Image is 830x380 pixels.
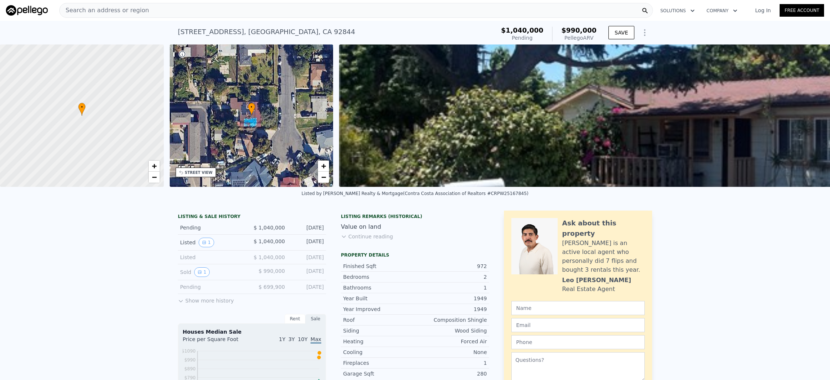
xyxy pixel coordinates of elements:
[185,170,213,175] div: STREET VIEW
[302,191,529,196] div: Listed by [PERSON_NAME] Realty & Mortgage (Contra Costa Association of Realtors #CRPW25167845)
[562,218,645,239] div: Ask about this property
[318,161,329,172] a: Zoom in
[637,25,652,40] button: Show Options
[562,239,645,274] div: [PERSON_NAME] is an active local agent who personally did 7 flips and bought 3 rentals this year.
[608,26,634,39] button: SAVE
[561,26,597,34] span: $990,000
[746,7,780,14] a: Log In
[178,294,234,304] button: Show more history
[343,348,415,356] div: Cooling
[78,104,86,110] span: •
[60,6,149,15] span: Search an address or region
[343,327,415,334] div: Siding
[780,4,824,17] a: Free Account
[511,335,645,349] input: Phone
[341,222,489,231] div: Value on land
[253,254,285,260] span: $ 1,040,000
[654,4,701,17] button: Solutions
[511,301,645,315] input: Name
[343,338,415,345] div: Heating
[248,103,255,116] div: •
[321,161,326,171] span: +
[341,233,393,240] button: Continue reading
[343,273,415,281] div: Bedrooms
[415,262,487,270] div: 972
[291,238,324,247] div: [DATE]
[415,348,487,356] div: None
[253,238,285,244] span: $ 1,040,000
[341,252,489,258] div: Property details
[343,305,415,313] div: Year Improved
[415,273,487,281] div: 2
[511,318,645,332] input: Email
[343,359,415,367] div: Fireplaces
[415,359,487,367] div: 1
[184,357,196,363] tspan: $990
[305,314,326,324] div: Sale
[501,34,543,42] div: Pending
[149,172,160,183] a: Zoom out
[343,295,415,302] div: Year Built
[248,104,255,110] span: •
[343,262,415,270] div: Finished Sqft
[279,336,285,342] span: 1Y
[259,268,285,274] span: $ 990,000
[180,254,246,261] div: Listed
[180,238,246,247] div: Listed
[415,338,487,345] div: Forced Air
[183,336,252,347] div: Price per Square Foot
[341,214,489,219] div: Listing Remarks (Historical)
[343,316,415,324] div: Roof
[562,276,631,285] div: Leo [PERSON_NAME]
[199,238,214,247] button: View historical data
[178,214,326,221] div: LISTING & SALE HISTORY
[311,336,321,344] span: Max
[291,267,324,277] div: [DATE]
[318,172,329,183] a: Zoom out
[288,336,295,342] span: 3Y
[253,225,285,231] span: $ 1,040,000
[6,5,48,16] img: Pellego
[291,283,324,291] div: [DATE]
[78,103,86,116] div: •
[180,224,246,231] div: Pending
[285,314,305,324] div: Rent
[182,348,196,354] tspan: $1090
[562,285,615,294] div: Real Estate Agent
[298,336,308,342] span: 10Y
[415,327,487,334] div: Wood Siding
[152,161,156,171] span: +
[415,284,487,291] div: 1
[183,328,321,336] div: Houses Median Sale
[415,316,487,324] div: Composition Shingle
[415,305,487,313] div: 1949
[259,284,285,290] span: $ 699,900
[149,161,160,172] a: Zoom in
[291,224,324,231] div: [DATE]
[178,27,355,37] div: [STREET_ADDRESS] , [GEOGRAPHIC_DATA] , CA 92844
[291,254,324,261] div: [DATE]
[343,370,415,377] div: Garage Sqft
[343,284,415,291] div: Bathrooms
[180,267,246,277] div: Sold
[501,26,543,34] span: $1,040,000
[561,34,597,42] div: Pellego ARV
[152,172,156,182] span: −
[415,295,487,302] div: 1949
[701,4,743,17] button: Company
[180,283,246,291] div: Pending
[184,366,196,371] tspan: $890
[415,370,487,377] div: 280
[321,172,326,182] span: −
[194,267,210,277] button: View historical data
